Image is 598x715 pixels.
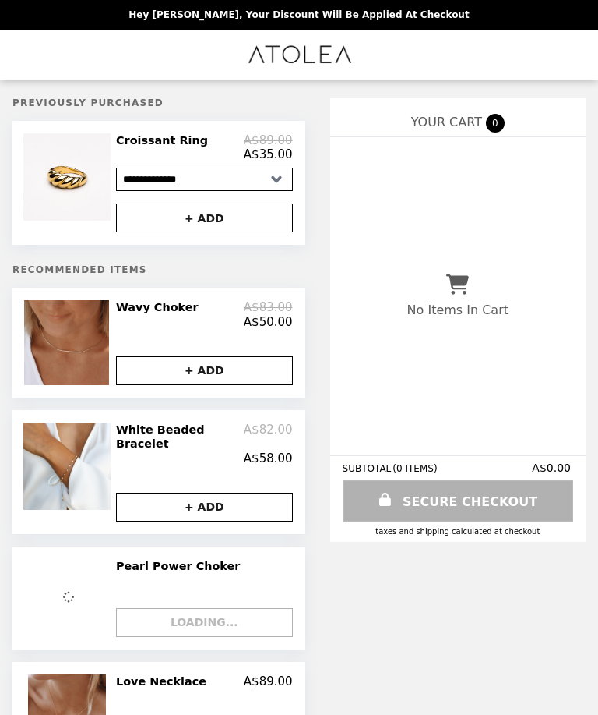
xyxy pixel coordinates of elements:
[407,303,508,317] p: No Items In Cart
[116,204,293,232] button: + ADD
[116,493,293,522] button: + ADD
[116,356,293,385] button: + ADD
[23,423,114,510] img: White Beaded Bracelet
[12,264,305,275] h5: Recommended Items
[392,463,437,474] span: ( 0 ITEMS )
[244,147,293,161] p: A$35.00
[246,39,353,71] img: Brand Logo
[343,463,393,474] span: SUBTOTAL
[116,300,205,314] h2: Wavy Choker
[244,315,293,329] p: A$50.00
[532,462,573,474] span: A$0.00
[12,97,305,108] h5: Previously Purchased
[244,674,293,688] p: A$89.00
[244,423,293,451] p: A$82.00
[23,133,114,221] img: Croissant Ring
[411,115,482,129] span: YOUR CART
[244,300,293,314] p: A$83.00
[116,168,293,191] select: Select a product variant
[343,527,573,536] div: Taxes and Shipping calculated at checkout
[244,451,293,465] p: A$58.00
[128,9,469,20] p: Hey [PERSON_NAME], your discount will be applied at checkout
[244,133,293,147] p: A$89.00
[116,133,214,147] h2: Croissant Ring
[116,674,213,688] h2: Love Necklace
[24,300,112,384] img: Wavy Choker
[116,559,246,573] h2: Pearl Power Choker
[116,423,244,451] h2: White Beaded Bracelet
[486,114,505,133] span: 0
